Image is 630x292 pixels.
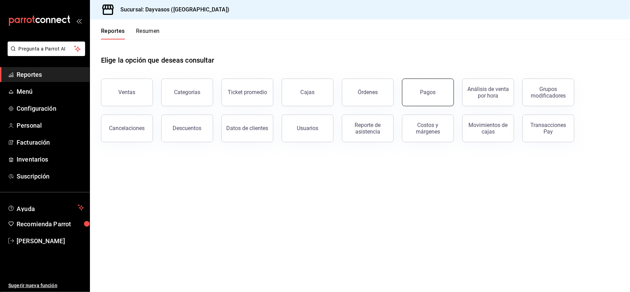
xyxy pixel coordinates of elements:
[101,115,153,142] button: Cancelaciones
[346,122,389,135] div: Reporte de asistencia
[227,125,268,131] div: Datos de clientes
[527,122,570,135] div: Transacciones Pay
[467,122,510,135] div: Movimientos de cajas
[17,219,84,229] span: Recomienda Parrot
[173,125,202,131] div: Descuentos
[17,121,84,130] span: Personal
[407,122,449,135] div: Costos y márgenes
[19,45,74,53] span: Pregunta a Parrot AI
[228,89,267,95] div: Ticket promedio
[282,115,334,142] button: Usuarios
[342,115,394,142] button: Reporte de asistencia
[8,282,84,289] span: Sugerir nueva función
[109,125,145,131] div: Cancelaciones
[17,236,84,246] span: [PERSON_NAME]
[221,79,273,106] button: Ticket promedio
[467,86,510,99] div: Análisis de venta por hora
[221,115,273,142] button: Datos de clientes
[101,28,125,39] button: Reportes
[17,203,75,212] span: Ayuda
[522,79,574,106] button: Grupos modificadores
[17,155,84,164] span: Inventarios
[17,104,84,113] span: Configuración
[297,125,318,131] div: Usuarios
[342,79,394,106] button: Órdenes
[17,70,84,79] span: Reportes
[174,89,200,95] div: Categorías
[17,87,84,96] span: Menú
[161,79,213,106] button: Categorías
[301,88,315,97] div: Cajas
[101,55,214,65] h1: Elige la opción que deseas consultar
[402,115,454,142] button: Costos y márgenes
[522,115,574,142] button: Transacciones Pay
[119,89,136,95] div: Ventas
[101,79,153,106] button: Ventas
[462,79,514,106] button: Análisis de venta por hora
[402,79,454,106] button: Pagos
[101,28,160,39] div: navigation tabs
[8,42,85,56] button: Pregunta a Parrot AI
[17,172,84,181] span: Suscripción
[462,115,514,142] button: Movimientos de cajas
[358,89,378,95] div: Órdenes
[5,50,85,57] a: Pregunta a Parrot AI
[527,86,570,99] div: Grupos modificadores
[420,89,436,95] div: Pagos
[282,79,334,106] a: Cajas
[161,115,213,142] button: Descuentos
[115,6,229,14] h3: Sucursal: Dayvasos ([GEOGRAPHIC_DATA])
[136,28,160,39] button: Resumen
[76,18,82,24] button: open_drawer_menu
[17,138,84,147] span: Facturación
